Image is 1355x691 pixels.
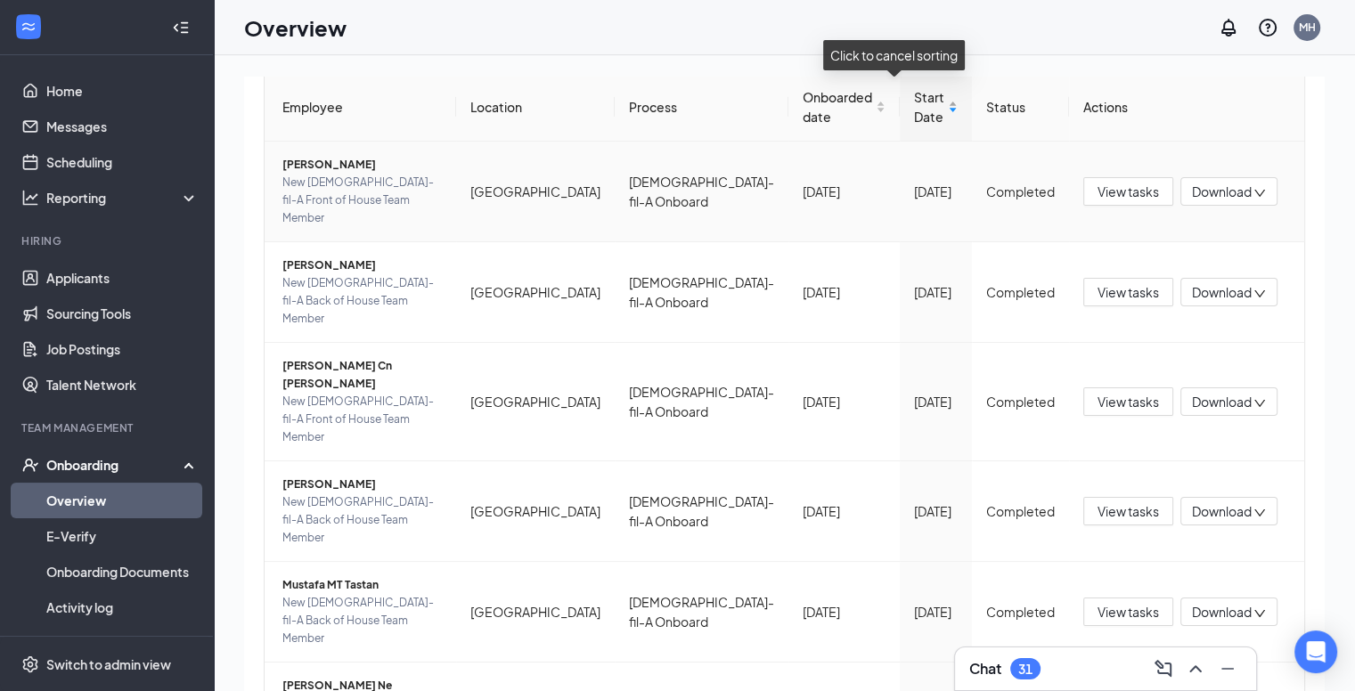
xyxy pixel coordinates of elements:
[46,625,199,661] a: Team
[172,19,190,37] svg: Collapse
[282,274,442,328] span: New [DEMOGRAPHIC_DATA]-fil-A Back of House Team Member
[803,182,886,201] div: [DATE]
[986,602,1055,622] div: Completed
[46,483,199,518] a: Overview
[788,73,900,142] th: Onboarded date
[282,357,442,393] span: [PERSON_NAME] Cn [PERSON_NAME]
[1253,187,1266,199] span: down
[803,87,872,126] span: Onboarded date
[1217,658,1238,679] svg: Minimize
[21,420,195,435] div: Team Management
[1153,658,1174,679] svg: ComposeMessage
[265,73,456,142] th: Employee
[1192,603,1252,622] span: Download
[282,476,442,493] span: [PERSON_NAME]
[1083,387,1173,416] button: View tasks
[1098,182,1159,201] span: View tasks
[615,73,788,142] th: Process
[1253,397,1266,410] span: down
[972,73,1069,142] th: Status
[615,461,788,562] td: [DEMOGRAPHIC_DATA]-fil-A Onboard
[986,392,1055,411] div: Completed
[46,655,171,673] div: Switch to admin view
[1192,502,1252,521] span: Download
[803,501,886,521] div: [DATE]
[1083,497,1173,525] button: View tasks
[282,493,442,547] span: New [DEMOGRAPHIC_DATA]-fil-A Back of House Team Member
[1253,607,1266,620] span: down
[46,589,199,625] a: Activity log
[46,73,199,109] a: Home
[456,73,615,142] th: Location
[282,174,442,227] span: New [DEMOGRAPHIC_DATA]-fil-A Front of House Team Member
[1083,598,1173,626] button: View tasks
[1185,658,1206,679] svg: ChevronUp
[1294,630,1337,673] div: Open Intercom Messenger
[914,182,958,201] div: [DATE]
[282,156,442,174] span: [PERSON_NAME]
[914,602,958,622] div: [DATE]
[1218,17,1239,38] svg: Notifications
[1098,392,1159,411] span: View tasks
[282,256,442,274] span: [PERSON_NAME]
[282,393,442,446] span: New [DEMOGRAPHIC_DATA]-fil-A Front of House Team Member
[1192,283,1252,302] span: Download
[456,242,615,343] td: [GEOGRAPHIC_DATA]
[803,282,886,302] div: [DATE]
[46,189,200,207] div: Reporting
[615,343,788,461] td: [DEMOGRAPHIC_DATA]-fil-A Onboard
[914,87,944,126] span: Start Date
[20,18,37,36] svg: WorkstreamLogo
[1213,654,1242,683] button: Minimize
[21,189,39,207] svg: Analysis
[46,456,184,474] div: Onboarding
[986,501,1055,521] div: Completed
[1192,183,1252,201] span: Download
[803,602,886,622] div: [DATE]
[1098,282,1159,302] span: View tasks
[1253,288,1266,300] span: down
[1181,654,1210,683] button: ChevronUp
[914,282,958,302] div: [DATE]
[21,456,39,474] svg: UserCheck
[282,594,442,647] span: New [DEMOGRAPHIC_DATA]-fil-A Back of House Team Member
[46,109,199,144] a: Messages
[46,331,199,367] a: Job Postings
[1098,602,1159,622] span: View tasks
[615,142,788,242] td: [DEMOGRAPHIC_DATA]-fil-A Onboard
[615,562,788,663] td: [DEMOGRAPHIC_DATA]-fil-A Onboard
[1257,17,1278,38] svg: QuestionInfo
[456,142,615,242] td: [GEOGRAPHIC_DATA]
[46,518,199,554] a: E-Verify
[456,343,615,461] td: [GEOGRAPHIC_DATA]
[1149,654,1178,683] button: ComposeMessage
[1083,177,1173,206] button: View tasks
[244,12,347,43] h1: Overview
[46,296,199,331] a: Sourcing Tools
[1299,20,1316,35] div: MH
[823,40,965,70] div: Click to cancel sorting
[615,242,788,343] td: [DEMOGRAPHIC_DATA]-fil-A Onboard
[803,392,886,411] div: [DATE]
[46,144,199,180] a: Scheduling
[1192,393,1252,411] span: Download
[46,260,199,296] a: Applicants
[1018,662,1033,677] div: 31
[456,562,615,663] td: [GEOGRAPHIC_DATA]
[456,461,615,562] td: [GEOGRAPHIC_DATA]
[986,182,1055,201] div: Completed
[46,554,199,589] a: Onboarding Documents
[1069,73,1304,142] th: Actions
[46,367,199,402] a: Talent Network
[21,655,39,673] svg: Settings
[914,392,958,411] div: [DATE]
[21,233,195,248] div: Hiring
[282,576,442,594] span: Mustafa MT Tastan
[1083,278,1173,306] button: View tasks
[1098,501,1159,521] span: View tasks
[969,659,1001,679] h3: Chat
[914,501,958,521] div: [DATE]
[1253,507,1266,519] span: down
[986,282,1055,302] div: Completed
